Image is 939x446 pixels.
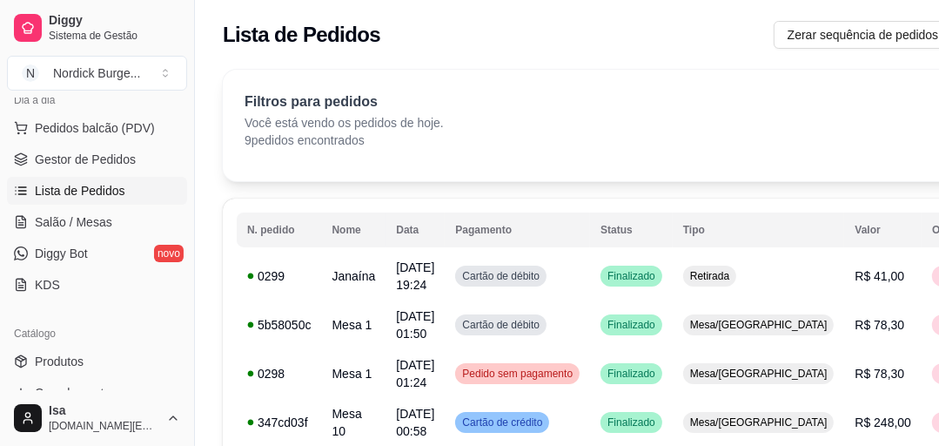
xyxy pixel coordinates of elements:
[687,367,831,381] span: Mesa/[GEOGRAPHIC_DATA]
[396,260,434,292] span: [DATE] 19:24
[22,64,39,82] span: N
[604,367,659,381] span: Finalizado
[35,384,117,402] span: Complementos
[35,213,112,231] span: Salão / Mesas
[7,320,187,348] div: Catálogo
[855,367,904,381] span: R$ 78,30
[459,269,543,283] span: Cartão de débito
[459,318,543,332] span: Cartão de débito
[245,91,444,112] p: Filtros para pedidos
[7,145,187,173] a: Gestor de Pedidos
[237,213,322,247] th: N. pedido
[687,269,733,283] span: Retirada
[322,301,386,349] td: Mesa 1
[855,416,911,429] span: R$ 248,00
[590,213,673,247] th: Status
[788,25,939,44] span: Zerar sequência de pedidos
[687,416,831,429] span: Mesa/[GEOGRAPHIC_DATA]
[49,13,180,29] span: Diggy
[687,318,831,332] span: Mesa/[GEOGRAPHIC_DATA]
[855,318,904,332] span: R$ 78,30
[396,407,434,438] span: [DATE] 00:58
[49,403,159,419] span: Isa
[7,86,187,114] div: Dia a dia
[49,419,159,433] span: [DOMAIN_NAME][EMAIL_ADDRESS][DOMAIN_NAME]
[245,114,444,132] p: Você está vendo os pedidos de hoje.
[49,29,180,43] span: Sistema de Gestão
[7,7,187,49] a: DiggySistema de Gestão
[604,269,659,283] span: Finalizado
[322,349,386,398] td: Mesa 1
[35,245,88,262] span: Diggy Bot
[7,208,187,236] a: Salão / Mesas
[855,269,904,283] span: R$ 41,00
[223,21,380,49] h2: Lista de Pedidos
[604,318,659,332] span: Finalizado
[7,177,187,205] a: Lista de Pedidos
[459,416,546,429] span: Cartão de crédito
[604,416,659,429] span: Finalizado
[322,213,386,247] th: Nome
[7,271,187,299] a: KDS
[35,182,125,199] span: Lista de Pedidos
[247,267,312,285] div: 0299
[459,367,576,381] span: Pedido sem pagamento
[247,365,312,382] div: 0298
[35,353,84,370] span: Produtos
[7,379,187,407] a: Complementos
[247,414,312,431] div: 347cd03f
[35,119,155,137] span: Pedidos balcão (PDV)
[673,213,845,247] th: Tipo
[445,213,590,247] th: Pagamento
[53,64,140,82] div: Nordick Burge ...
[322,252,386,301] td: Janaína
[245,132,444,149] p: 9 pedidos encontrados
[7,114,187,142] button: Pedidos balcão (PDV)
[35,276,60,294] span: KDS
[396,309,434,341] span: [DATE] 01:50
[35,151,136,168] span: Gestor de Pedidos
[247,316,312,334] div: 5b58050c
[844,213,922,247] th: Valor
[386,213,445,247] th: Data
[7,240,187,267] a: Diggy Botnovo
[7,397,187,439] button: Isa[DOMAIN_NAME][EMAIL_ADDRESS][DOMAIN_NAME]
[7,348,187,375] a: Produtos
[396,358,434,389] span: [DATE] 01:24
[7,56,187,91] button: Select a team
